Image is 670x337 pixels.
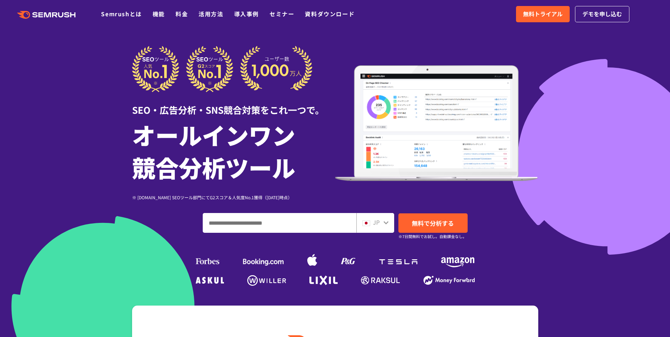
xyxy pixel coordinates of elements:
[398,233,467,240] small: ※7日間無料でお試し。自動課金なし。
[373,218,380,226] span: JP
[176,10,188,18] a: 料金
[575,6,629,22] a: デモを申し込む
[198,10,223,18] a: 活用方法
[269,10,294,18] a: セミナー
[398,213,468,233] a: 無料で分析する
[132,194,335,201] div: ※ [DOMAIN_NAME] SEOツール部門にてG2スコア＆人気度No.1獲得（[DATE]時点）
[132,92,335,117] div: SEO・広告分析・SNS競合対策をこれ一つで。
[523,10,563,19] span: 無料トライアル
[582,10,622,19] span: デモを申し込む
[516,6,570,22] a: 無料トライアル
[153,10,165,18] a: 機能
[412,219,454,227] span: 無料で分析する
[234,10,259,18] a: 導入事例
[305,10,355,18] a: 資料ダウンロード
[132,118,335,183] h1: オールインワン 競合分析ツール
[203,213,356,232] input: ドメイン、キーワードまたはURLを入力してください
[101,10,142,18] a: Semrushとは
